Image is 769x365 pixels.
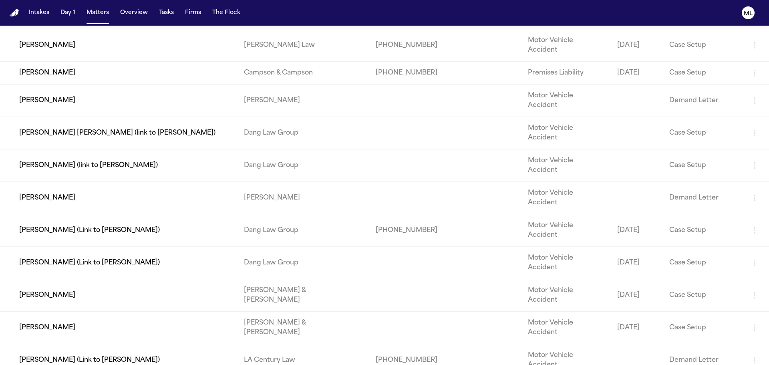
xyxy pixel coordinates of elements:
td: [PERSON_NAME] & [PERSON_NAME] [238,312,370,344]
td: Motor Vehicle Accident [521,85,611,117]
td: [PHONE_NUMBER] [369,214,444,247]
td: [PERSON_NAME] Law [238,29,370,62]
td: Motor Vehicle Accident [521,247,611,279]
td: [DATE] [611,214,663,247]
button: Tasks [156,6,177,20]
td: Demand Letter [663,182,743,214]
td: [PERSON_NAME] [238,182,370,214]
td: Case Setup [663,312,743,344]
img: Finch Logo [10,9,19,17]
td: Motor Vehicle Accident [521,312,611,344]
td: [PHONE_NUMBER] [369,29,444,62]
button: Day 1 [57,6,79,20]
td: Case Setup [663,149,743,182]
td: Demand Letter [663,85,743,117]
td: Motor Vehicle Accident [521,214,611,247]
td: Motor Vehicle Accident [521,29,611,62]
button: Matters [83,6,112,20]
button: Overview [117,6,151,20]
td: Case Setup [663,247,743,279]
td: [PERSON_NAME] [238,85,370,117]
button: Intakes [26,6,52,20]
td: Campson & Campson [238,62,370,85]
td: [PERSON_NAME] & [PERSON_NAME] [238,279,370,312]
td: Case Setup [663,214,743,247]
td: Motor Vehicle Accident [521,279,611,312]
td: Case Setup [663,62,743,85]
td: Dang Law Group [238,247,370,279]
td: [DATE] [611,312,663,344]
td: [DATE] [611,279,663,312]
td: [DATE] [611,247,663,279]
td: [DATE] [611,29,663,62]
td: Case Setup [663,29,743,62]
td: [PHONE_NUMBER] [369,62,444,85]
button: Firms [182,6,204,20]
td: Premises Liability [521,62,611,85]
td: Case Setup [663,279,743,312]
td: Motor Vehicle Accident [521,149,611,182]
td: Dang Law Group [238,149,370,182]
td: Dang Law Group [238,117,370,149]
td: [DATE] [611,62,663,85]
td: Motor Vehicle Accident [521,182,611,214]
a: Home [10,9,19,17]
td: Motor Vehicle Accident [521,117,611,149]
td: Case Setup [663,117,743,149]
button: The Flock [209,6,244,20]
td: Dang Law Group [238,214,370,247]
